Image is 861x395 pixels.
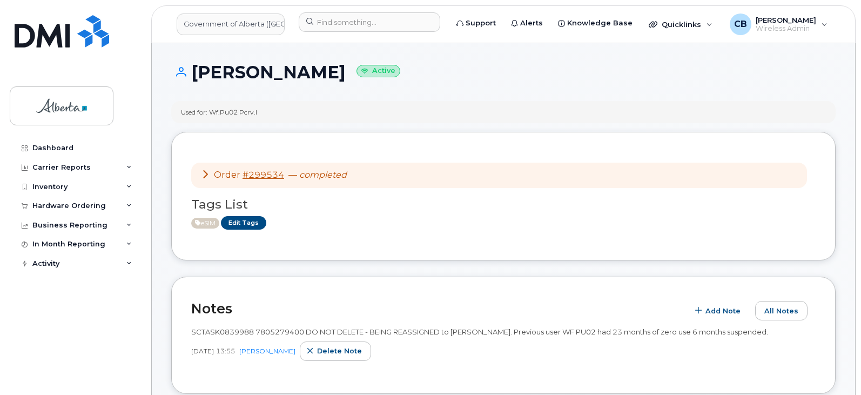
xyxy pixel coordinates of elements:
h2: Notes [191,300,683,317]
span: [DATE] [191,346,214,356]
span: Active [191,218,219,229]
span: 13:55 [216,346,235,356]
h1: [PERSON_NAME] [171,63,836,82]
button: All Notes [755,301,808,320]
small: Active [356,65,400,77]
div: Used for: Wf.Pu02 Pcrv.I [181,108,257,117]
button: Add Note [688,301,750,320]
span: All Notes [764,306,798,316]
h3: Tags List [191,198,816,211]
span: Order [214,170,240,180]
a: [PERSON_NAME] [239,347,295,355]
span: Add Note [705,306,741,316]
span: — [288,170,347,180]
button: Delete note [300,342,371,361]
a: #299534 [243,170,284,180]
a: Edit Tags [221,216,266,230]
span: SCTASK0839988 7805279400 DO NOT DELETE - BEING REASSIGNED to [PERSON_NAME]. Previous user WF PU02... [191,327,768,336]
span: Delete note [317,346,362,356]
em: completed [299,170,347,180]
